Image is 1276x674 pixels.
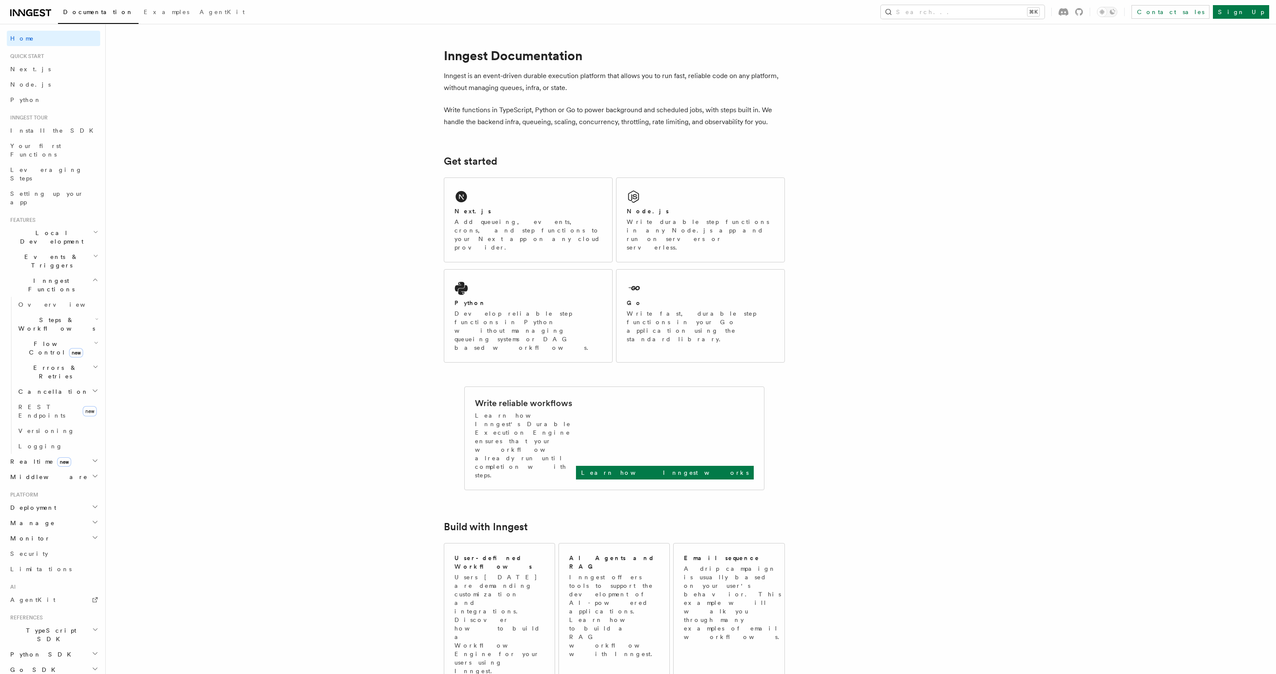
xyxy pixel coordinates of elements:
[7,469,100,485] button: Middleware
[7,162,100,186] a: Leveraging Steps
[569,573,660,658] p: Inngest offers tools to support the development of AI-powered applications. Learn how to build a ...
[10,566,72,572] span: Limitations
[1027,8,1039,16] kbd: ⌘K
[7,614,43,621] span: References
[10,66,51,73] span: Next.js
[581,468,749,477] p: Learn how Inngest works
[7,249,100,273] button: Events & Triggers
[7,114,48,121] span: Inngest tour
[63,9,133,15] span: Documentation
[15,363,93,381] span: Errors & Retries
[454,309,602,352] p: Develop reliable step functions in Python without managing queueing systems or DAG based workflows.
[569,554,660,571] h2: AI Agents and RAG
[627,207,669,215] h2: Node.js
[7,626,92,643] span: TypeScript SDK
[58,3,139,24] a: Documentation
[7,665,61,674] span: Go SDK
[10,166,82,182] span: Leveraging Steps
[454,207,491,215] h2: Next.js
[15,336,100,360] button: Flow Controlnew
[7,519,55,527] span: Manage
[1131,5,1209,19] a: Contact sales
[7,53,44,60] span: Quick start
[10,81,51,88] span: Node.js
[444,70,785,94] p: Inngest is an event-driven durable execution platform that allows you to run fast, reliable code ...
[200,9,245,15] span: AgentKit
[444,48,785,63] h1: Inngest Documentation
[7,561,100,577] a: Limitations
[18,301,106,308] span: Overview
[15,423,100,439] a: Versioning
[7,454,100,469] button: Realtimenew
[15,360,100,384] button: Errors & Retries
[15,316,95,333] span: Steps & Workflows
[7,77,100,92] a: Node.js
[7,123,100,138] a: Install the SDK
[139,3,194,23] a: Examples
[10,96,41,103] span: Python
[7,584,16,590] span: AI
[684,564,784,641] p: A drip campaign is usually based on your user's behavior. This example will walk you through many...
[18,443,63,450] span: Logging
[10,34,34,43] span: Home
[10,127,98,134] span: Install the SDK
[7,217,35,224] span: Features
[144,9,189,15] span: Examples
[7,273,100,297] button: Inngest Functions
[7,503,56,512] span: Deployment
[15,312,100,336] button: Steps & Workflows
[1097,7,1117,17] button: Toggle dark mode
[7,500,100,515] button: Deployment
[7,253,93,270] span: Events & Triggers
[881,5,1045,19] button: Search...⌘K
[10,550,48,557] span: Security
[7,491,38,498] span: Platform
[454,299,486,307] h2: Python
[7,546,100,561] a: Security
[7,138,100,162] a: Your first Functions
[616,269,785,363] a: GoWrite fast, durable step functions in your Go application using the standard library.
[15,297,100,312] a: Overview
[15,399,100,423] a: REST Endpointsnew
[444,269,613,363] a: PythonDevelop reliable step functions in Python without managing queueing systems or DAG based wo...
[10,190,84,206] span: Setting up your app
[576,466,754,479] a: Learn how Inngest works
[7,229,93,246] span: Local Development
[15,387,89,396] span: Cancellation
[1213,5,1269,19] a: Sign Up
[627,299,642,307] h2: Go
[627,309,774,343] p: Write fast, durable step functions in your Go application using the standard library.
[7,592,100,607] a: AgentKit
[7,531,100,546] button: Monitor
[7,515,100,531] button: Manage
[7,473,88,481] span: Middleware
[15,340,94,357] span: Flow Control
[7,534,50,543] span: Monitor
[444,521,528,533] a: Build with Inngest
[7,92,100,107] a: Python
[444,104,785,128] p: Write functions in TypeScript, Python or Go to power background and scheduled jobs, with steps bu...
[444,155,497,167] a: Get started
[7,61,100,77] a: Next.js
[7,650,76,659] span: Python SDK
[7,31,100,46] a: Home
[7,647,100,662] button: Python SDK
[475,397,572,409] h2: Write reliable workflows
[627,218,774,252] p: Write durable step functions in any Node.js app and run on servers or serverless.
[444,177,613,262] a: Next.jsAdd queueing, events, crons, and step functions to your Next app on any cloud provider.
[18,404,65,419] span: REST Endpoints
[15,439,100,454] a: Logging
[69,348,83,357] span: new
[7,297,100,454] div: Inngest Functions
[7,225,100,249] button: Local Development
[475,411,576,479] p: Learn how Inngest's Durable Execution Engine ensures that your workflow already run until complet...
[684,554,760,562] h2: Email sequence
[57,457,71,467] span: new
[194,3,250,23] a: AgentKit
[83,406,97,416] span: new
[18,427,75,434] span: Versioning
[7,186,100,210] a: Setting up your app
[454,218,602,252] p: Add queueing, events, crons, and step functions to your Next app on any cloud provider.
[7,457,71,466] span: Realtime
[10,142,61,158] span: Your first Functions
